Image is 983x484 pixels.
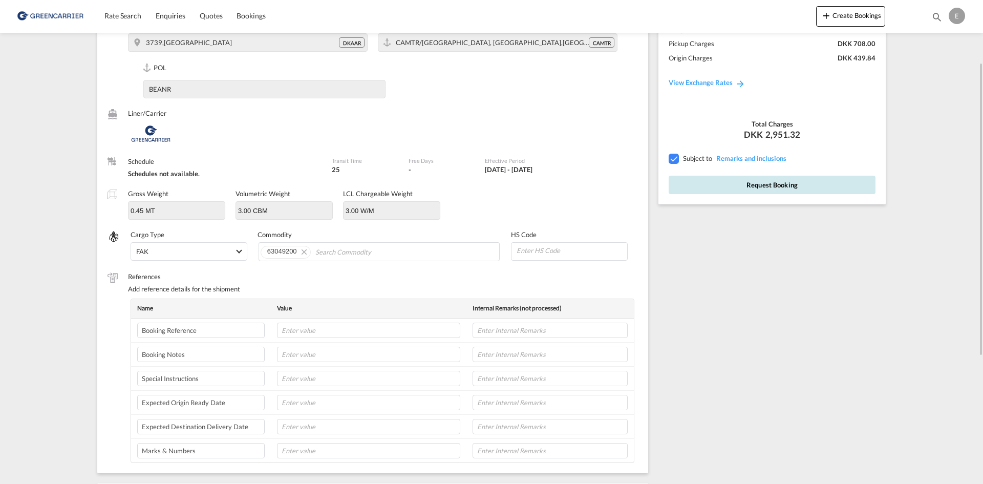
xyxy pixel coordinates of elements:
[332,157,398,164] label: Transit Time
[669,39,714,48] div: Pickup Charges
[128,157,322,166] label: Schedule
[669,129,875,141] div: DKK
[669,119,875,129] div: Total Charges
[485,157,576,164] label: Effective Period
[516,243,627,258] input: Enter HS Code
[137,347,265,362] input: Enter label
[511,230,628,239] label: HS Code
[267,247,297,255] span: 63049200
[131,230,247,239] label: Cargo Type
[277,395,460,410] input: Enter value
[820,9,832,22] md-icon: icon-plus 400-fg
[108,109,118,119] md-icon: /assets/icons/custom/liner-aaa8ad.svg
[258,230,501,239] label: Commodity
[931,11,943,23] md-icon: icon-magnify
[137,419,265,434] input: Enter label
[485,165,532,174] div: 01 Sep 2025 - 31 Oct 2025
[949,8,965,24] div: E
[409,165,411,174] div: -
[259,242,500,261] md-chips-wrap: Chips container. Use arrow keys to select chips.
[683,154,712,162] span: Subject to
[838,53,875,62] div: DKK 439.84
[473,347,628,362] input: Enter Internal Remarks
[271,299,466,318] th: Value
[144,85,171,94] div: BEANR
[131,242,247,261] md-select: Select Cargo type: FAK
[236,190,290,198] label: Volumetric Weight
[473,419,628,434] input: Enter Internal Remarks
[473,443,628,458] input: Enter Internal Remarks
[128,109,322,118] label: Liner/Carrier
[409,157,475,164] label: Free Days
[315,244,409,260] input: Chips input.
[131,299,271,318] th: Name
[714,154,786,162] span: REMARKSINCLUSIONS
[128,272,638,281] label: References
[143,63,386,74] label: POL
[128,190,168,198] label: Gross Weight
[466,299,634,318] th: Internal Remarks (not processed)
[146,38,232,47] span: 3739,Denmark
[277,419,460,434] input: Enter value
[277,371,460,386] input: Enter value
[343,190,413,198] label: LCL Chargeable Weight
[128,284,638,293] div: Add reference details for the shipment
[295,246,310,257] button: Remove 63049200
[267,246,299,257] div: 63049200. Press delete to remove this chip.
[136,247,148,256] div: FAK
[128,121,174,146] img: Greencarrier Consolidators
[669,176,875,194] button: Request Booking
[589,37,614,48] div: CAMTR
[156,11,185,20] span: Enquiries
[137,395,265,410] input: Enter label
[277,347,460,362] input: Enter value
[128,169,322,178] div: Schedules not available.
[735,78,745,89] md-icon: icon-arrow-right
[137,371,265,386] input: Enter label
[339,37,365,48] div: DKAAR
[473,371,628,386] input: Enter Internal Remarks
[473,395,628,410] input: Enter Internal Remarks
[128,121,322,146] div: Greencarrier Consolidators
[137,323,265,338] input: Enter label
[277,443,460,458] input: Enter value
[277,323,460,338] input: Enter value
[473,323,628,338] input: Enter Internal Remarks
[838,39,875,48] div: DKK 708.00
[396,38,631,47] span: CAMTR/Montreal, QC,Americas
[931,11,943,27] div: icon-magnify
[765,129,800,141] span: 2,951.32
[658,68,756,97] a: View Exchange Rates
[137,443,265,458] input: Enter label
[816,6,885,27] button: icon-plus 400-fgCreate Bookings
[15,5,84,28] img: b0b18ec08afe11efb1d4932555f5f09d.png
[332,165,398,174] div: 25
[200,11,222,20] span: Quotes
[237,11,265,20] span: Bookings
[669,53,713,62] div: Origin Charges
[104,11,141,20] span: Rate Search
